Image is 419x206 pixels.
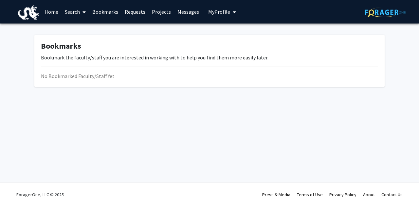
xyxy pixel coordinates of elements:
a: Messages [174,0,202,23]
a: Bookmarks [89,0,121,23]
a: Contact Us [381,192,403,198]
span: My Profile [208,8,230,15]
a: About [363,192,375,198]
iframe: Chat [5,177,28,201]
div: ForagerOne, LLC © 2025 [16,183,64,206]
a: Press & Media [262,192,290,198]
a: Projects [149,0,174,23]
img: ForagerOne Logo [365,7,406,17]
a: Requests [121,0,149,23]
a: Home [41,0,62,23]
a: Search [62,0,89,23]
p: Bookmark the faculty/staff you are interested in working with to help you find them more easily l... [41,54,378,61]
a: Terms of Use [297,192,323,198]
h1: Bookmarks [41,41,378,51]
a: Privacy Policy [329,192,356,198]
img: Drexel University Logo [18,5,39,20]
div: No Bookmarked Faculty/Staff Yet [41,72,378,80]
